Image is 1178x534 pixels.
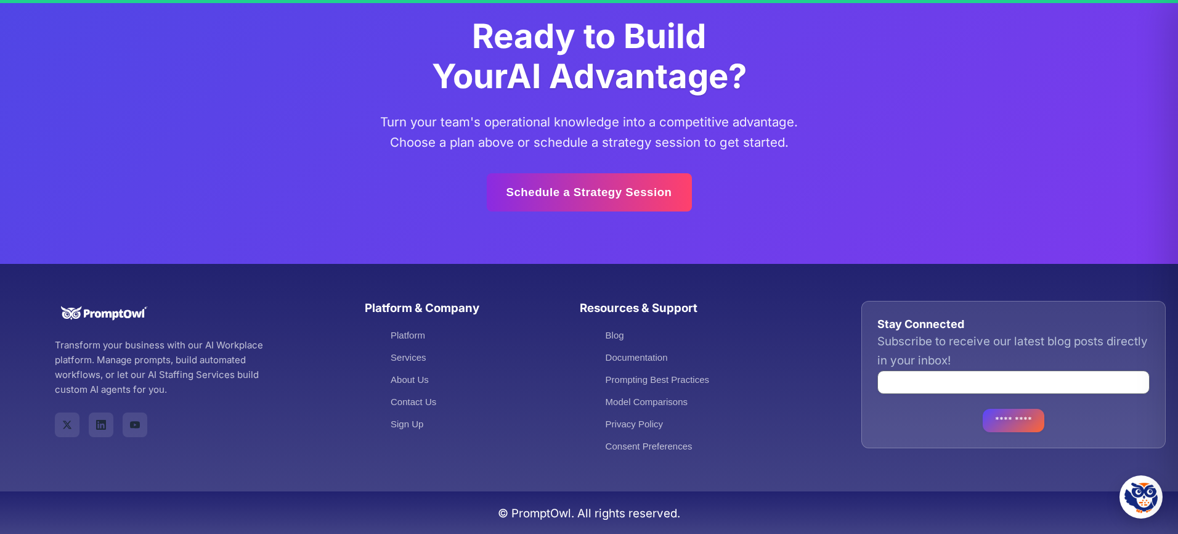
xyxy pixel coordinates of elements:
a: Privacy Policy [606,419,663,429]
p: Subscribe to receive our latest blog posts directly in your inbox! [877,332,1150,371]
span: © PromptOwl. All rights reserved. [498,506,680,520]
span: AI Advantage? [506,55,747,96]
h2: Ready to Build Your [240,16,938,97]
a: About Us [391,374,429,385]
a: Model Comparisons [606,396,688,407]
a: PromptOwl on X [55,413,79,437]
h3: Stay Connected [877,317,1150,331]
a: Schedule a Strategy Session [487,173,692,212]
a: Contact Us [391,396,436,407]
a: PromptOwl on YouTube [123,413,147,437]
a: Prompting Best Practices [606,374,709,385]
a: Blog [606,330,624,340]
img: PromptOwl Logo [55,301,153,326]
p: Turn your team's operational knowledge into a competitive advantage. Choose a plan above or sched... [373,112,805,152]
a: Documentation [606,352,668,363]
a: Consent Preferences [606,441,693,451]
h3: Resources & Support [580,301,770,316]
a: Platform [391,330,425,340]
a: Services [391,352,426,363]
img: Hootie - PromptOwl AI Assistant [1124,480,1158,514]
p: Transform your business with our AI Workplace platform. Manage prompts, build automated workflows... [55,338,270,397]
a: PromptOwl on LinkedIn [89,413,113,437]
a: Sign Up [391,419,423,429]
h3: Platform & Company [365,301,555,316]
